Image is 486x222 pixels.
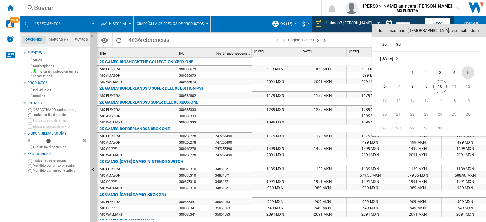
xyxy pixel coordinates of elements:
[380,56,393,61] span: [DATE]
[433,80,447,93] span: 10
[447,107,461,121] td: Saturday October 25 2025
[372,121,480,135] tr: Week 5
[420,66,433,79] span: 2
[434,66,446,79] span: 3
[405,93,419,107] td: Wednesday October 15 2025
[372,107,391,121] td: Monday October 20 2025
[447,66,461,80] td: Saturday October 4 2025
[420,80,433,93] span: 9
[448,66,460,79] span: 4
[372,93,480,107] tr: Week 3
[450,24,459,37] th: vie.
[372,66,480,80] tr: Week 1
[433,93,447,107] td: Friday October 17 2025
[433,80,447,93] td: Friday October 10 2025
[459,24,470,37] th: sáb.
[408,24,450,37] th: [DEMOGRAPHIC_DATA].
[372,51,480,66] tr: Week undefined
[391,38,405,52] td: Tuesday September 30 2025
[433,121,447,135] td: Friday October 31 2025
[461,80,480,93] td: Sunday October 12 2025
[372,24,486,136] md-calendar: Calendar
[372,24,387,37] th: lun.
[372,80,480,93] tr: Week 2
[391,107,405,121] td: Tuesday October 21 2025
[372,121,391,135] td: Monday October 27 2025
[372,93,391,107] td: Monday October 13 2025
[392,80,405,93] span: 7
[461,93,480,107] td: Sunday October 19 2025
[397,24,408,37] th: mié.
[405,107,419,121] td: Wednesday October 22 2025
[419,121,433,135] td: Thursday October 30 2025
[372,38,391,52] td: Monday September 29 2025
[406,80,419,93] span: 8
[405,66,419,80] td: Wednesday October 1 2025
[372,51,480,66] td: October 2025
[392,38,405,51] span: 30
[419,93,433,107] td: Thursday October 16 2025
[372,80,391,93] td: Monday October 6 2025
[433,107,447,121] td: Friday October 24 2025
[372,107,480,121] tr: Week 4
[447,93,461,107] td: Saturday October 18 2025
[391,80,405,93] td: Tuesday October 7 2025
[447,80,461,93] td: Saturday October 11 2025
[405,80,419,93] td: Wednesday October 8 2025
[470,24,486,37] th: dom.
[391,121,405,135] td: Tuesday October 28 2025
[405,121,419,135] td: Wednesday October 29 2025
[372,38,480,52] tr: Week 5
[419,80,433,93] td: Thursday October 9 2025
[378,80,391,93] span: 6
[462,66,474,79] span: 5
[461,66,480,80] td: Sunday October 5 2025
[433,66,447,80] td: Friday October 3 2025
[391,93,405,107] td: Tuesday October 14 2025
[461,107,480,121] td: Sunday October 26 2025
[419,107,433,121] td: Thursday October 23 2025
[406,66,419,79] span: 1
[419,66,433,80] td: Thursday October 2 2025
[378,38,391,51] span: 29
[387,24,397,37] th: mar.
